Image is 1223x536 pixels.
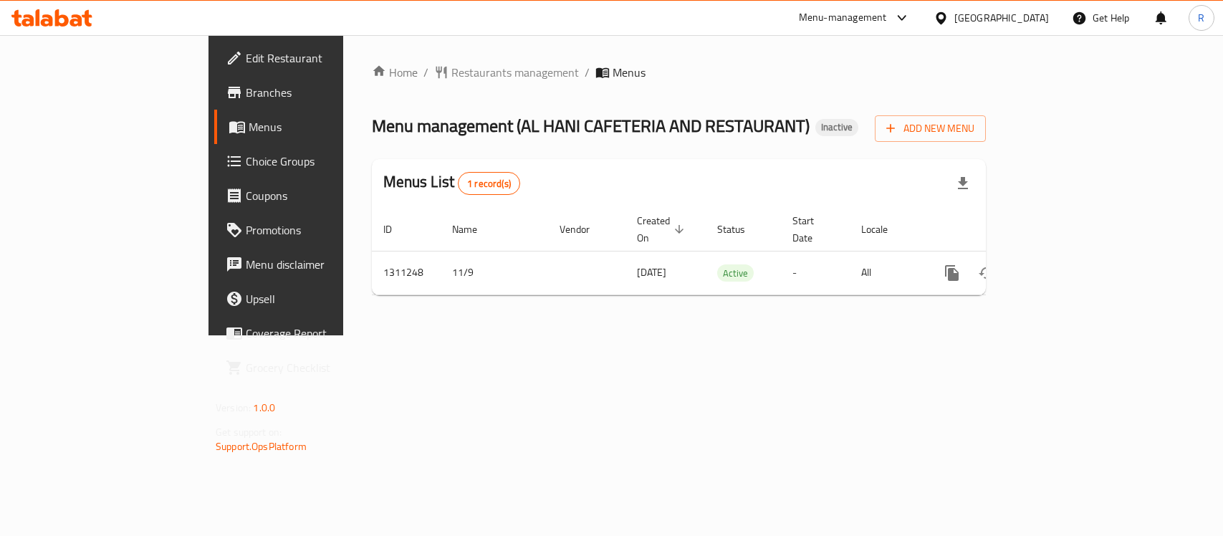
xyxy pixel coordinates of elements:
[246,290,401,307] span: Upsell
[717,221,764,238] span: Status
[850,251,924,295] td: All
[246,359,401,376] span: Grocery Checklist
[214,144,413,178] a: Choice Groups
[875,115,986,142] button: Add New Menu
[458,172,520,195] div: Total records count
[372,110,810,142] span: Menu management ( AL HANI CAFETERIA AND RESTAURANT )
[459,177,519,191] span: 1 record(s)
[214,213,413,247] a: Promotions
[214,282,413,316] a: Upsell
[216,437,307,456] a: Support.OpsPlatform
[216,398,251,417] span: Version:
[613,64,646,81] span: Menus
[216,423,282,441] span: Get support on:
[214,110,413,144] a: Menus
[1198,10,1204,26] span: R
[214,75,413,110] a: Branches
[246,187,401,204] span: Coupons
[637,263,666,282] span: [DATE]
[214,247,413,282] a: Menu disclaimer
[214,41,413,75] a: Edit Restaurant
[954,10,1049,26] div: [GEOGRAPHIC_DATA]
[717,265,754,282] span: Active
[246,221,401,239] span: Promotions
[383,171,520,195] h2: Menus List
[946,166,980,201] div: Export file
[246,49,401,67] span: Edit Restaurant
[372,208,1084,295] table: enhanced table
[214,350,413,385] a: Grocery Checklist
[969,256,1004,290] button: Change Status
[441,251,548,295] td: 11/9
[637,212,689,247] span: Created On
[253,398,275,417] span: 1.0.0
[246,153,401,170] span: Choice Groups
[249,118,401,135] span: Menus
[560,221,608,238] span: Vendor
[717,264,754,282] div: Active
[246,325,401,342] span: Coverage Report
[861,221,906,238] span: Locale
[452,221,496,238] span: Name
[585,64,590,81] li: /
[434,64,579,81] a: Restaurants management
[246,84,401,101] span: Branches
[451,64,579,81] span: Restaurants management
[935,256,969,290] button: more
[372,64,986,81] nav: breadcrumb
[383,221,411,238] span: ID
[799,9,887,27] div: Menu-management
[815,119,858,136] div: Inactive
[423,64,428,81] li: /
[246,256,401,273] span: Menu disclaimer
[815,121,858,133] span: Inactive
[781,251,850,295] td: -
[792,212,833,247] span: Start Date
[214,316,413,350] a: Coverage Report
[924,208,1084,252] th: Actions
[886,120,974,138] span: Add New Menu
[214,178,413,213] a: Coupons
